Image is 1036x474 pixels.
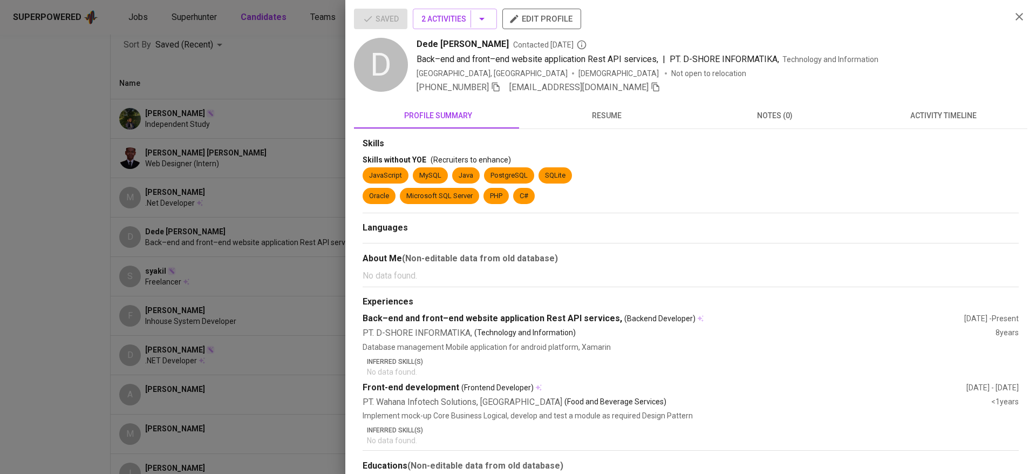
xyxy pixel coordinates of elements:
[407,461,563,471] b: (Non-editable data from old database)
[459,171,473,181] div: Java
[367,367,1019,377] p: No data found.
[417,54,658,64] span: Back–end and front–end website application Rest API services,
[624,313,696,324] span: (Backend Developer)
[367,357,1019,367] p: Inferred Skill(s)
[363,410,1019,421] p: Implement mock-up Core Business Logical, develop and test a module as required Design Pattern
[363,296,1019,308] div: Experiences
[363,459,1019,472] div: Educations
[417,82,489,92] span: [PHONE_NUMBER]
[671,68,746,79] p: Not open to relocation
[461,382,534,393] span: (Frontend Developer)
[502,9,581,29] button: edit profile
[363,155,426,164] span: Skills without YOE
[576,39,587,50] svg: By Batam recruiter
[502,14,581,23] a: edit profile
[513,39,587,50] span: Contacted [DATE]
[413,9,497,29] button: 2 Activities
[367,425,1019,435] p: Inferred Skill(s)
[996,327,1019,340] div: 8 years
[363,382,966,394] div: Front-end development
[431,155,511,164] span: (Recruiters to enhance)
[402,253,558,263] b: (Non-editable data from old database)
[417,38,509,51] span: Dede [PERSON_NAME]
[367,435,1019,446] p: No data found.
[490,171,528,181] div: PostgreSQL
[363,313,964,325] div: Back–end and front–end website application Rest API services,
[417,68,568,79] div: [GEOGRAPHIC_DATA], [GEOGRAPHIC_DATA]
[363,252,1019,265] div: About Me
[966,382,1019,393] div: [DATE] - [DATE]
[419,171,441,181] div: MySQL
[369,171,402,181] div: JavaScript
[369,191,389,201] div: Oracle
[964,313,1019,324] div: [DATE] - Present
[697,109,853,123] span: notes (0)
[511,12,572,26] span: edit profile
[782,55,878,64] span: Technology and Information
[545,171,565,181] div: SQLite
[363,342,1019,353] p: Database management Mobile application for android platform, Xamarin
[354,38,408,92] div: D
[663,53,665,66] span: |
[363,327,996,340] div: PT. D-SHORE INFORMATIKA,
[670,54,779,64] span: PT. D-SHORE INFORMATIKA,
[520,191,528,201] div: C#
[363,222,1019,234] div: Languages
[991,396,1019,409] div: <1 years
[363,269,1019,282] p: No data found.
[421,12,488,26] span: 2 Activities
[865,109,1021,123] span: activity timeline
[564,396,666,409] p: (Food and Beverage Services)
[363,138,1019,150] div: Skills
[474,327,576,340] p: (Technology and Information)
[490,191,502,201] div: PHP
[363,396,991,409] div: PT. Wahana Infotech Solutions, [GEOGRAPHIC_DATA]
[578,68,660,79] span: [DEMOGRAPHIC_DATA]
[529,109,684,123] span: resume
[406,191,473,201] div: Microsoft SQL Server
[360,109,516,123] span: profile summary
[509,82,649,92] span: [EMAIL_ADDRESS][DOMAIN_NAME]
